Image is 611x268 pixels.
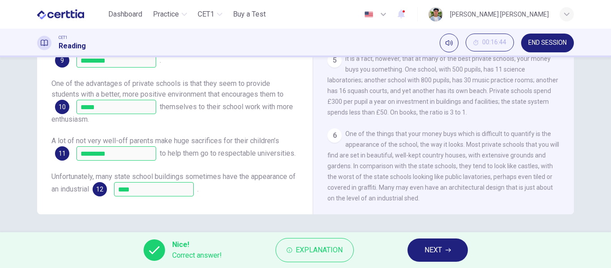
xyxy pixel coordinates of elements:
[51,136,279,145] span: A lot of not very well-off parents make huge sacrifices for their children’s
[466,34,514,52] div: Hide
[327,128,342,143] div: 6
[172,239,222,250] span: Nice!
[327,130,559,202] span: One of the things that your money buys which is difficult to quantify is the appearance of the sc...
[59,34,68,41] span: CET1
[327,53,342,68] div: 5
[229,6,269,22] button: Buy a Test
[424,244,442,256] span: NEXT
[276,238,354,262] button: Explanation
[149,6,191,22] button: Practice
[37,5,84,23] img: CERTTIA logo
[198,9,214,20] span: CET1
[194,6,226,22] button: CET1
[429,7,443,21] img: Profile picture
[450,9,549,20] div: [PERSON_NAME] [PERSON_NAME]
[51,102,293,123] span: themselves to their school work with more enthusiasm.
[59,150,66,157] span: 11
[521,34,574,52] button: END SESSION
[440,34,458,52] div: Mute
[51,79,284,98] span: One of the advantages of private schools is that they seem to provide students with a better, mor...
[160,56,161,64] span: .
[59,104,66,110] span: 10
[37,5,105,23] a: CERTTIA logo
[160,149,296,157] span: to help them go to respectable universities.
[96,186,103,192] span: 12
[528,39,567,47] span: END SESSION
[363,11,374,18] img: en
[59,41,86,51] h1: Reading
[296,244,343,256] span: Explanation
[105,6,146,22] button: Dashboard
[153,9,179,20] span: Practice
[407,238,468,262] button: NEXT
[172,250,222,261] span: Correct answer!
[466,34,514,51] button: 00:16:44
[482,39,506,46] span: 00:16:44
[233,9,266,20] span: Buy a Test
[108,9,142,20] span: Dashboard
[60,57,64,64] span: 9
[197,185,199,193] span: .
[51,172,296,193] span: Unfortunately, many state school buildings sometimes have the appearance of an industrial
